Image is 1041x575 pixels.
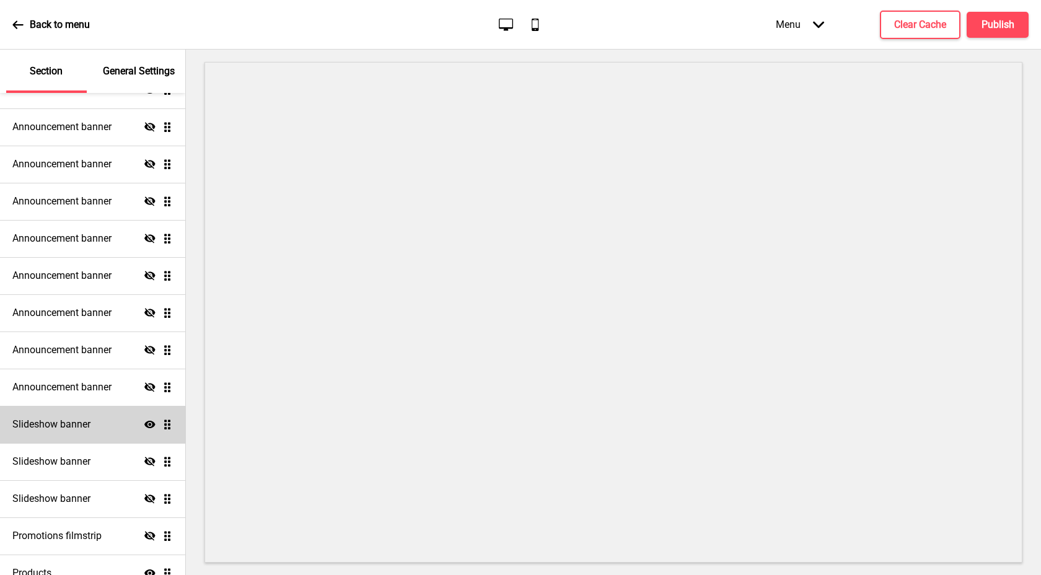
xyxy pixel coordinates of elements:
[894,18,946,32] h4: Clear Cache
[12,306,112,320] h4: Announcement banner
[103,64,175,78] p: General Settings
[12,269,112,283] h4: Announcement banner
[12,157,112,171] h4: Announcement banner
[12,232,112,245] h4: Announcement banner
[763,6,837,43] div: Menu
[12,120,112,134] h4: Announcement banner
[30,18,90,32] p: Back to menu
[982,18,1014,32] h4: Publish
[12,455,90,468] h4: Slideshow banner
[967,12,1029,38] button: Publish
[12,529,102,543] h4: Promotions filmstrip
[12,8,90,42] a: Back to menu
[12,343,112,357] h4: Announcement banner
[30,64,63,78] p: Section
[12,380,112,394] h4: Announcement banner
[12,418,90,431] h4: Slideshow banner
[880,11,960,39] button: Clear Cache
[12,492,90,506] h4: Slideshow banner
[12,195,112,208] h4: Announcement banner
